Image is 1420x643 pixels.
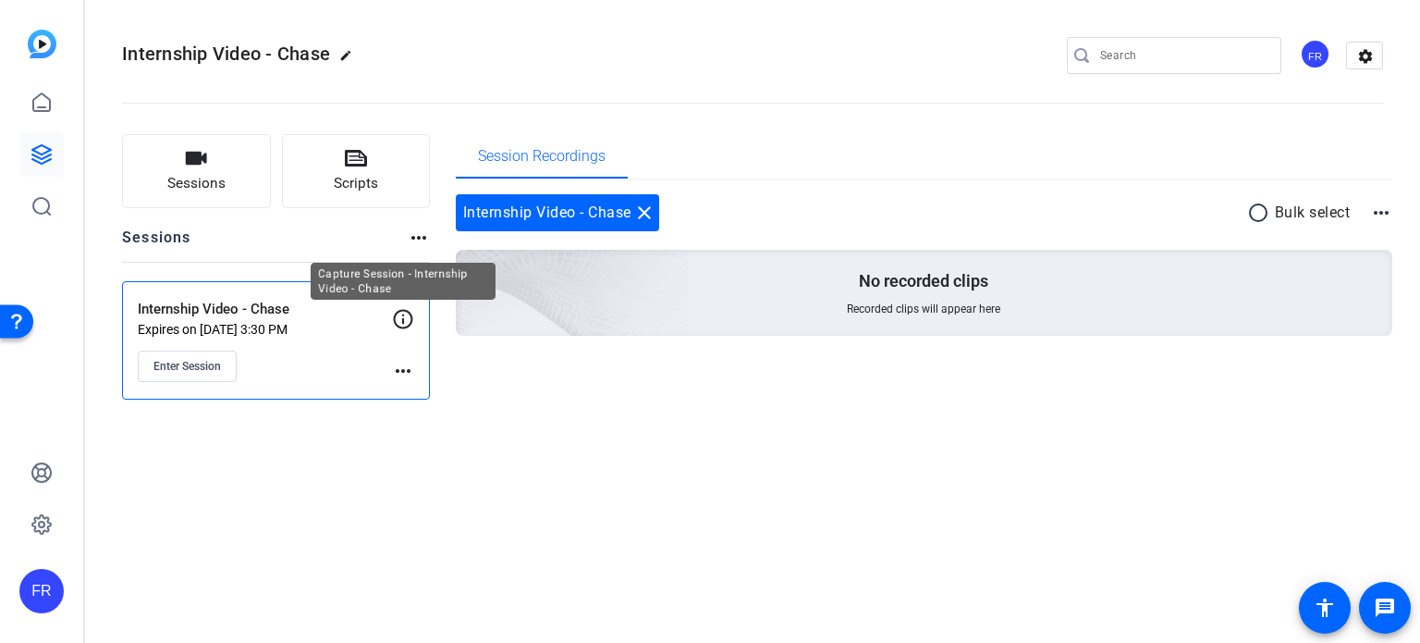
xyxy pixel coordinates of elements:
[334,173,378,194] span: Scripts
[339,49,361,71] mat-icon: edit
[1374,597,1396,619] mat-icon: message
[1347,43,1384,70] mat-icon: settings
[633,202,655,224] mat-icon: close
[1300,39,1330,69] div: FR
[249,67,690,468] img: embarkstudio-empty-session.png
[122,134,271,208] button: Sessions
[847,302,1000,316] span: Recorded clips will appear here
[456,194,659,231] div: Internship Video - Chase
[153,359,221,374] span: Enter Session
[138,322,392,337] p: Expires on [DATE] 3:30 PM
[1300,39,1332,71] ngx-avatar: Financial Resources
[138,299,392,320] p: Internship Video - Chase
[859,270,988,292] p: No recorded clips
[1275,202,1351,224] p: Bulk select
[122,43,330,65] span: Internship Video - Chase
[122,227,191,262] h2: Sessions
[138,351,237,382] button: Enter Session
[1100,44,1267,67] input: Search
[1247,202,1275,224] mat-icon: radio_button_unchecked
[392,360,414,382] mat-icon: more_horiz
[1314,597,1336,619] mat-icon: accessibility
[1370,202,1392,224] mat-icon: more_horiz
[408,227,430,249] mat-icon: more_horiz
[478,149,606,164] span: Session Recordings
[282,134,431,208] button: Scripts
[28,30,56,58] img: blue-gradient.svg
[167,173,226,194] span: Sessions
[19,569,64,613] div: FR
